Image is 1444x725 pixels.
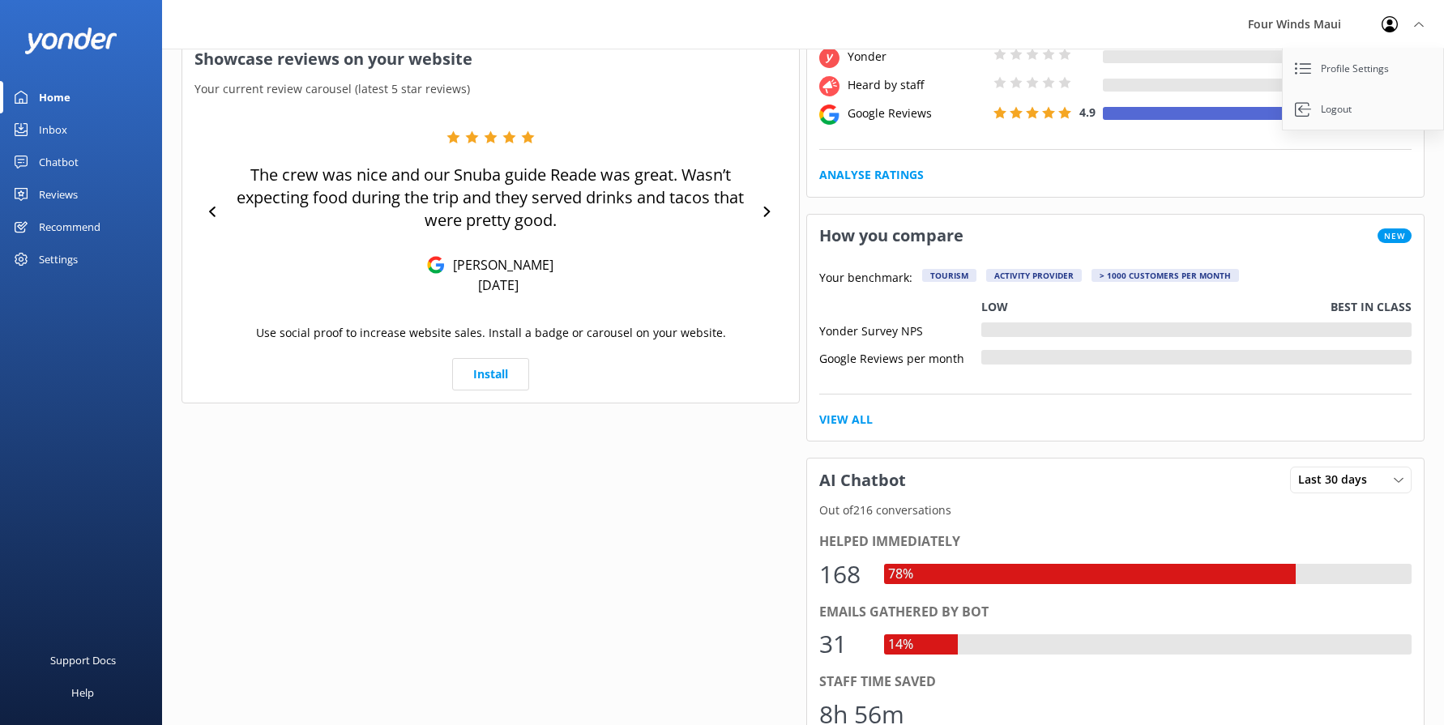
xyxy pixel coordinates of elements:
img: Google Reviews [427,256,445,274]
div: Google Reviews per month [819,350,981,365]
div: Settings [39,243,78,275]
div: Google Reviews [844,104,989,122]
a: Analyse Ratings [819,166,924,184]
p: Low [981,298,1008,316]
div: Inbox [39,113,67,146]
span: New [1378,228,1412,243]
img: yonder-white-logo.png [24,28,117,54]
p: Use social proof to increase website sales. Install a badge or carousel on your website. [256,324,726,342]
h3: Showcase reviews on your website [182,38,799,80]
p: The crew was nice and our Snuba guide Reade was great. Wasn’t expecting food during the trip and ... [227,164,754,232]
div: 14% [884,634,917,655]
div: 78% [884,564,917,585]
div: Chatbot [39,146,79,178]
div: Yonder Survey NPS [819,322,981,337]
div: Activity Provider [986,269,1082,282]
div: Recommend [39,211,100,243]
span: Last 30 days [1298,471,1377,488]
a: Install [452,358,529,390]
div: Tourism [922,269,976,282]
h3: AI Chatbot [807,459,918,501]
p: [PERSON_NAME] [445,256,553,274]
p: Best in class [1331,298,1412,316]
div: Support Docs [50,644,116,676]
div: > 1000 customers per month [1092,269,1239,282]
div: Heard by staff [844,76,989,94]
a: View All [819,411,873,429]
div: Home [39,81,70,113]
div: Emails gathered by bot [819,602,1412,623]
p: [DATE] [478,276,519,294]
p: Out of 216 conversations [807,501,1424,519]
div: Reviews [39,178,78,211]
div: 168 [819,555,868,594]
p: Your benchmark: [819,269,912,288]
span: 4.9 [1079,104,1096,120]
div: Help [71,676,94,709]
h3: How you compare [807,215,976,257]
p: Your current review carousel (latest 5 star reviews) [182,80,799,98]
div: 31 [819,625,868,663]
div: Staff time saved [819,672,1412,693]
div: Yonder [844,48,989,66]
div: Helped immediately [819,531,1412,552]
